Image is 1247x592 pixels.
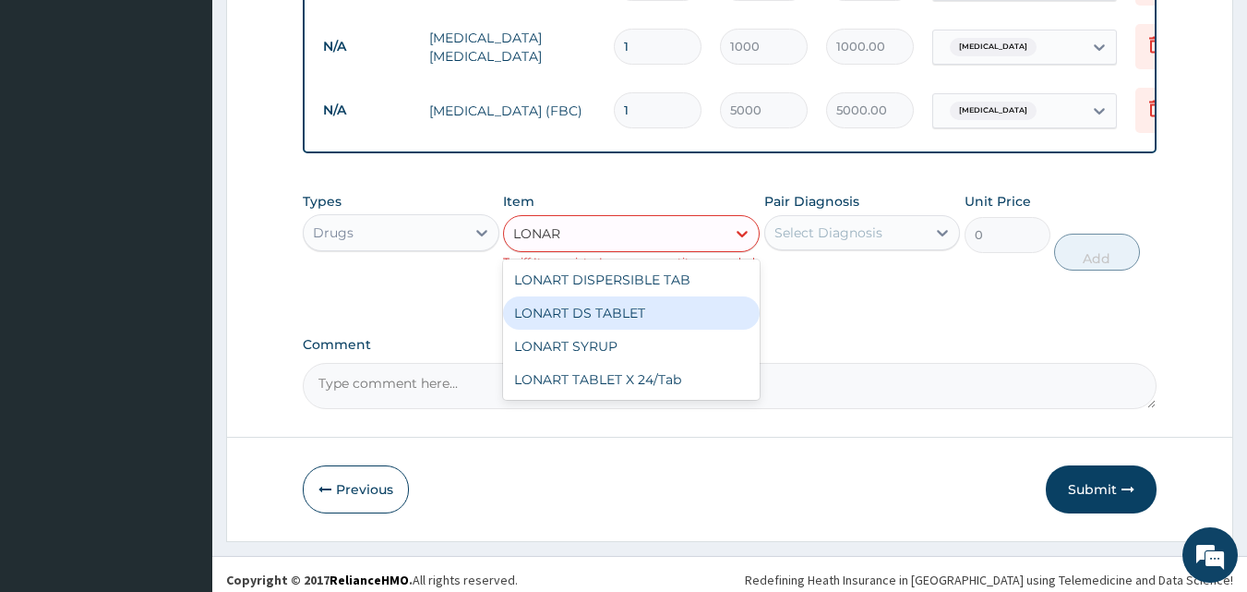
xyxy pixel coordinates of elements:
[107,178,255,365] span: We're online!
[96,103,310,127] div: Chat with us now
[503,192,534,211] label: Item
[503,296,760,330] div: LONART DS TABLET
[965,192,1031,211] label: Unit Price
[950,102,1037,120] span: [MEDICAL_DATA]
[34,92,75,139] img: d_794563401_company_1708531726252_794563401
[503,255,755,269] small: Tariff Item exists, Increase quantity as needed
[303,9,347,54] div: Minimize live chat window
[420,19,605,75] td: [MEDICAL_DATA] [MEDICAL_DATA]
[745,571,1233,589] div: Redefining Heath Insurance in [GEOGRAPHIC_DATA] using Telemedicine and Data Science!
[1054,234,1140,271] button: Add
[226,572,413,588] strong: Copyright © 2017 .
[9,395,352,460] textarea: Type your message and hit 'Enter'
[420,92,605,129] td: [MEDICAL_DATA] (FBC)
[950,38,1037,56] span: [MEDICAL_DATA]
[503,330,760,363] div: LONART SYRUP
[764,192,859,211] label: Pair Diagnosis
[303,194,342,210] label: Types
[313,224,354,242] div: Drugs
[774,224,882,242] div: Select Diagnosis
[503,363,760,396] div: LONART TABLET X 24/Tab
[303,337,1157,353] label: Comment
[314,30,420,64] td: N/A
[303,465,409,513] button: Previous
[314,93,420,127] td: N/A
[330,572,409,588] a: RelianceHMO
[1046,465,1157,513] button: Submit
[503,263,760,296] div: LONART DISPERSIBLE TAB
